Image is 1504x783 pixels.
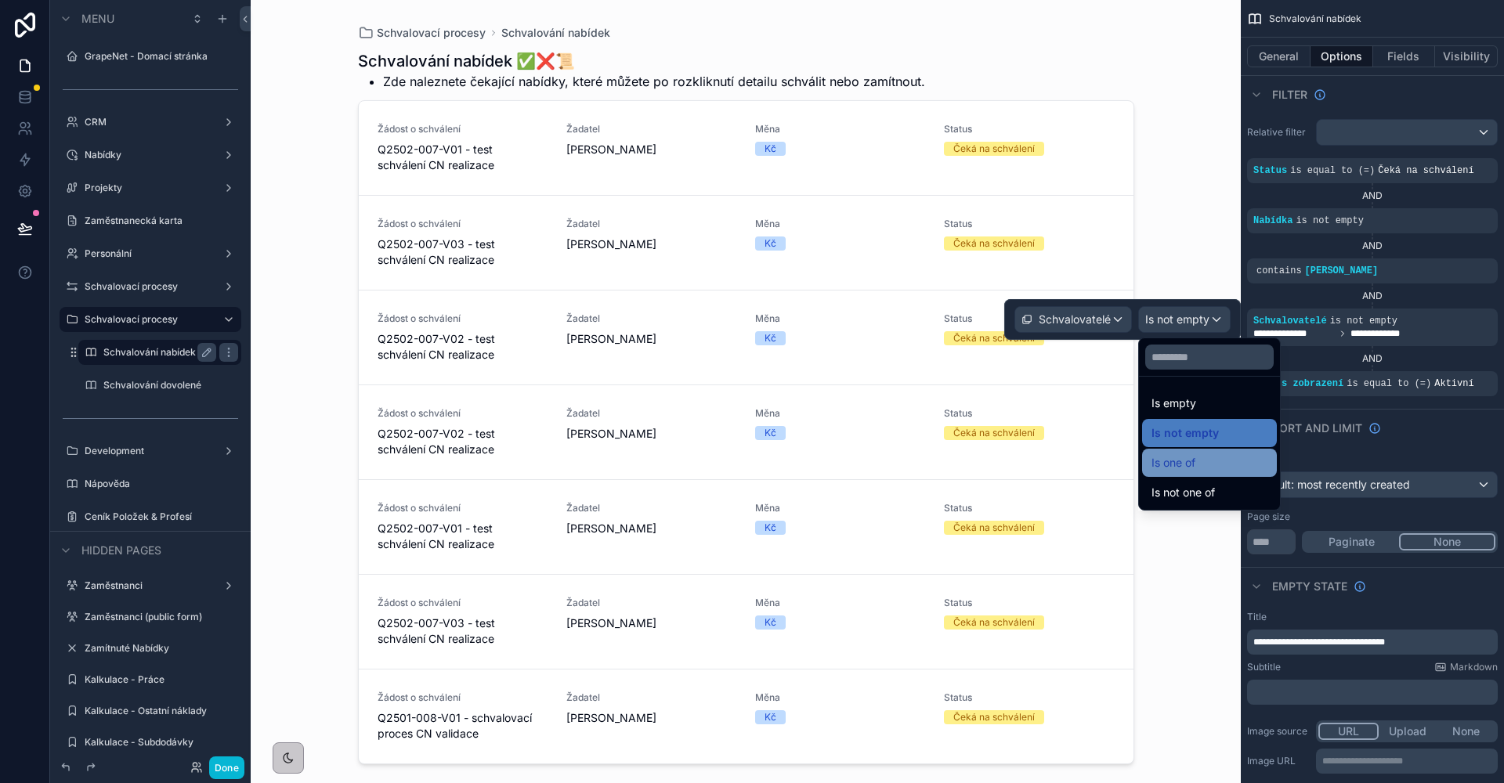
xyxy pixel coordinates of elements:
[85,116,216,128] a: CRM
[1450,661,1498,673] span: Markdown
[755,691,925,704] span: Měna
[1256,265,1302,276] span: contains
[755,407,925,420] span: Měna
[1151,483,1215,502] span: Is not one of
[1272,420,1362,436] span: Sort And Limit
[359,195,1133,290] a: Žádost o schváleníQ2502-007-V03 - test schválení CN realizaceŽadatel[PERSON_NAME]MěnaKčStatusČeká...
[755,123,925,135] span: Měna
[85,705,238,717] a: Kalkulace - Ostatní náklady
[566,502,736,514] span: Žadatel
[1311,45,1373,67] button: Options
[1330,316,1397,327] span: is not empty
[103,379,238,391] label: Schvalování dovolené
[378,502,548,514] span: Žádost o schválení
[85,511,238,523] a: Ceník Položek & Profesí
[85,280,216,293] label: Schvalovací procesy
[378,218,548,230] span: Žádost o schválení
[765,710,776,724] div: Kč
[566,312,736,325] span: Žadatel
[359,384,1133,479] a: Žádost o schváleníQ2502-007-V02 - test schválení CN realizaceŽadatel[PERSON_NAME]MěnaKčStatusČeká...
[1247,290,1498,302] div: AND
[378,710,548,742] span: Q2501-008-V01 - schvalovací proces CN validace
[1151,394,1196,413] span: Is empty
[944,502,1114,514] span: Status
[1318,723,1379,740] button: URL
[1378,165,1473,176] span: Čeká na schválení
[944,123,1114,135] span: Status
[358,25,486,41] a: Schvalovací procesy
[378,331,548,363] span: Q2502-007-V02 - test schválení CN realizace
[953,142,1035,156] div: Čeká na schválení
[85,736,238,749] a: Kalkulace - Subdodávky
[765,331,776,345] div: Kč
[1247,755,1310,767] label: Image URL
[755,502,925,514] span: Měna
[378,426,548,457] span: Q2502-007-V02 - test schválení CN realizace
[566,597,736,609] span: Žadatel
[944,312,1114,325] span: Status
[1347,378,1431,389] span: is equal to (=)
[85,50,238,63] label: GrapeNet - Domací stránka
[378,521,548,552] span: Q2502-007-V01 - test schválení CN realizace
[378,142,548,173] span: Q2502-007-V01 - test schválení CN realizace
[85,611,238,623] label: Zaměstnanci (public form)
[377,25,486,41] span: Schvalovací procesy
[1316,749,1498,774] div: scrollable content
[1247,630,1498,655] div: scrollable content
[378,312,548,325] span: Žádost o schválení
[944,691,1114,704] span: Status
[566,426,736,442] span: [PERSON_NAME]
[1253,378,1343,389] span: Status zobrazení
[378,236,548,268] span: Q2502-007-V03 - test schválení CN realizace
[1296,215,1363,226] span: is not empty
[566,331,736,347] span: [PERSON_NAME]
[1304,533,1399,550] button: Paginate
[1434,661,1498,673] a: Markdown
[85,478,238,490] a: Nápověda
[1247,611,1267,623] label: Title
[85,215,238,227] label: Zaměstnanecká karta
[566,615,736,631] span: [PERSON_NAME]
[1247,471,1498,498] button: Default: most recently created
[1253,165,1287,176] span: Status
[953,236,1035,251] div: Čeká na schválení
[566,123,736,135] span: Žadatel
[755,312,925,325] span: Měna
[81,543,161,558] span: Hidden pages
[501,25,610,41] a: Schvalování nabídek
[85,673,238,686] label: Kalkulace - Práce
[1254,478,1410,491] span: Default: most recently created
[85,149,216,161] label: Nabídky
[953,710,1035,724] div: Čeká na schválení
[1399,533,1495,550] button: None
[85,182,216,194] a: Projekty
[359,101,1133,195] a: Žádost o schváleníQ2502-007-V01 - test schválení CN realizaceŽadatel[PERSON_NAME]MěnaKčStatusČeká...
[359,669,1133,763] a: Žádost o schváleníQ2501-008-V01 - schvalovací proces CN validaceŽadatel[PERSON_NAME]MěnaKčStatusČ...
[359,574,1133,669] a: Žádost o schváleníQ2502-007-V03 - test schválení CN realizaceŽadatel[PERSON_NAME]MěnaKčStatusČeká...
[944,218,1114,230] span: Status
[1305,265,1379,276] span: [PERSON_NAME]
[1247,352,1498,365] div: AND
[85,313,210,326] a: Schvalovací procesy
[765,236,776,251] div: Kč
[566,142,736,157] span: [PERSON_NAME]
[103,346,210,359] label: Schvalování nabídek
[765,142,776,156] div: Kč
[953,521,1035,535] div: Čeká na schválení
[566,218,736,230] span: Žadatel
[378,691,548,704] span: Žádost o schválení
[1437,723,1495,740] button: None
[85,642,238,655] a: Zamítnuté Nabídky
[953,331,1035,345] div: Čeká na schválení
[566,521,736,536] span: [PERSON_NAME]
[85,445,216,457] label: Development
[1247,680,1498,705] div: scrollable content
